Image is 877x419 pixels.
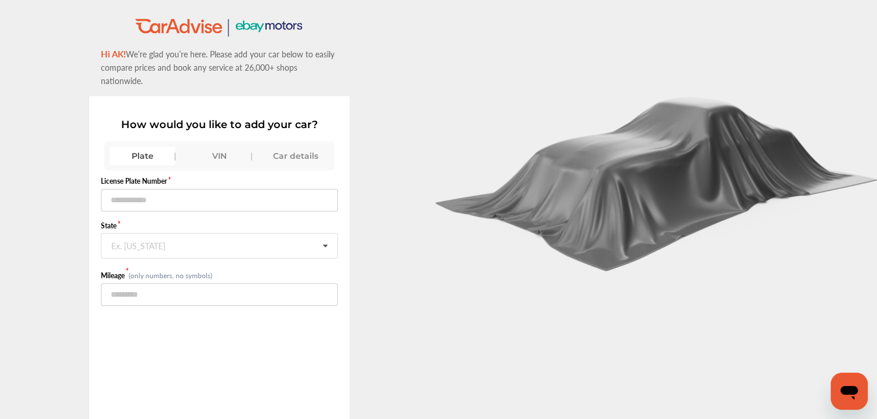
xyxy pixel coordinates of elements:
[831,373,868,410] iframe: Button to launch messaging window
[187,147,252,165] div: VIN
[263,147,328,165] div: Car details
[101,221,338,231] label: State
[101,271,129,280] label: Mileage
[101,48,334,86] span: We’re glad you’re here. Please add your car below to easily compare prices and book any service a...
[111,241,165,248] div: Ex. [US_STATE]
[110,147,175,165] div: Plate
[129,271,212,280] small: (only numbers, no symbols)
[101,48,126,60] span: Hi AK!
[101,176,338,186] label: License Plate Number
[101,118,338,131] p: How would you like to add your car?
